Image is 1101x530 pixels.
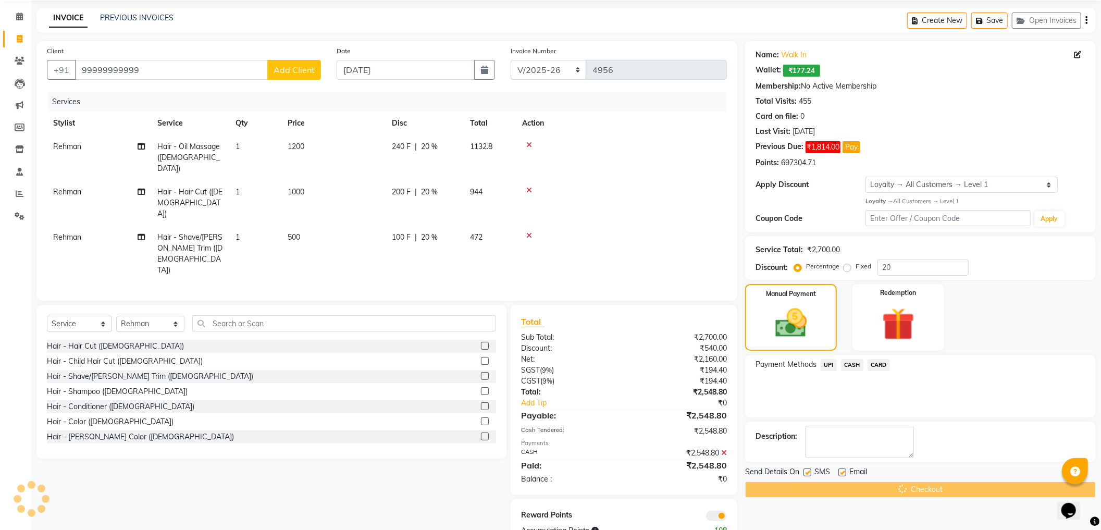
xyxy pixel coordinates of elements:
[521,376,540,386] span: CGST
[756,96,797,107] div: Total Visits:
[157,142,220,173] span: Hair - Oil Massage ([DEMOGRAPHIC_DATA])
[229,112,281,135] th: Qty
[624,448,735,459] div: ₹2,548.80
[274,65,315,75] span: Add Client
[521,316,545,327] span: Total
[415,232,417,243] span: |
[624,409,735,422] div: ₹2,548.80
[513,387,624,398] div: Total:
[513,376,624,387] div: ( )
[421,187,438,198] span: 20 %
[513,354,624,365] div: Net:
[756,81,801,92] div: Membership:
[841,359,863,371] span: CASH
[756,65,781,77] div: Wallet:
[521,365,540,375] span: SGST
[756,50,779,60] div: Name:
[807,244,840,255] div: ₹2,700.00
[907,13,967,29] button: Create New
[47,432,234,442] div: Hair - [PERSON_NAME] Color ([DEMOGRAPHIC_DATA])
[47,371,253,382] div: Hair - Shave/[PERSON_NAME] Trim ([DEMOGRAPHIC_DATA])
[821,359,837,371] span: UPI
[151,112,229,135] th: Service
[513,398,642,409] a: Add Tip
[856,262,871,271] label: Fixed
[521,439,727,448] div: Payments
[392,187,411,198] span: 200 F
[542,366,552,374] span: 9%
[642,398,735,409] div: ₹0
[624,459,735,472] div: ₹2,548.80
[513,409,624,422] div: Payable:
[47,112,151,135] th: Stylist
[756,179,865,190] div: Apply Discount
[865,198,893,205] strong: Loyalty →
[470,232,483,242] span: 472
[511,46,556,56] label: Invoice Number
[624,332,735,343] div: ₹2,700.00
[756,157,779,168] div: Points:
[766,289,816,299] label: Manual Payment
[49,9,88,28] a: INVOICE
[392,232,411,243] span: 100 F
[53,187,81,196] span: Rehman
[971,13,1008,29] button: Save
[392,141,411,152] span: 240 F
[288,142,304,151] span: 1200
[513,365,624,376] div: ( )
[513,474,624,485] div: Balance :
[516,112,727,135] th: Action
[513,426,624,437] div: Cash Tendered:
[513,510,624,521] div: Reward Points
[267,60,321,80] button: Add Client
[75,60,268,80] input: Search by Name/Mobile/Email/Code
[47,386,188,397] div: Hair - Shampoo ([DEMOGRAPHIC_DATA])
[53,232,81,242] span: Rehman
[288,187,304,196] span: 1000
[337,46,351,56] label: Date
[624,354,735,365] div: ₹2,160.00
[781,50,807,60] a: Walk In
[1057,488,1091,520] iframe: chat widget
[470,187,483,196] span: 944
[880,288,916,298] label: Redemption
[872,304,925,344] img: _gift.svg
[100,13,174,22] a: PREVIOUS INVOICES
[421,141,438,152] span: 20 %
[814,466,830,479] span: SMS
[800,111,805,122] div: 0
[288,232,300,242] span: 500
[806,141,840,153] span: ₹1,814.00
[542,377,552,385] span: 9%
[843,141,860,153] button: Pay
[756,213,865,224] div: Coupon Code
[513,459,624,472] div: Paid:
[745,466,799,479] span: Send Details On
[157,187,222,218] span: Hair - Hair Cut ([DEMOGRAPHIC_DATA])
[799,96,811,107] div: 455
[793,126,815,137] div: [DATE]
[865,197,1085,206] div: All Customers → Level 1
[783,65,820,77] span: ₹177.24
[781,157,816,168] div: 697304.71
[849,466,867,479] span: Email
[513,448,624,459] div: CASH
[47,356,203,367] div: Hair - Child Hair Cut ([DEMOGRAPHIC_DATA])
[192,315,496,331] input: Search or Scan
[624,376,735,387] div: ₹194.40
[53,142,81,151] span: Rehman
[756,126,790,137] div: Last Visit:
[236,232,240,242] span: 1
[281,112,386,135] th: Price
[47,341,184,352] div: Hair - Hair Cut ([DEMOGRAPHIC_DATA])
[756,431,797,442] div: Description:
[513,332,624,343] div: Sub Total:
[806,262,839,271] label: Percentage
[765,305,817,341] img: _cash.svg
[624,426,735,437] div: ₹2,548.80
[756,141,803,153] div: Previous Due:
[48,92,735,112] div: Services
[1012,13,1081,29] button: Open Invoices
[756,81,1085,92] div: No Active Membership
[513,343,624,354] div: Discount:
